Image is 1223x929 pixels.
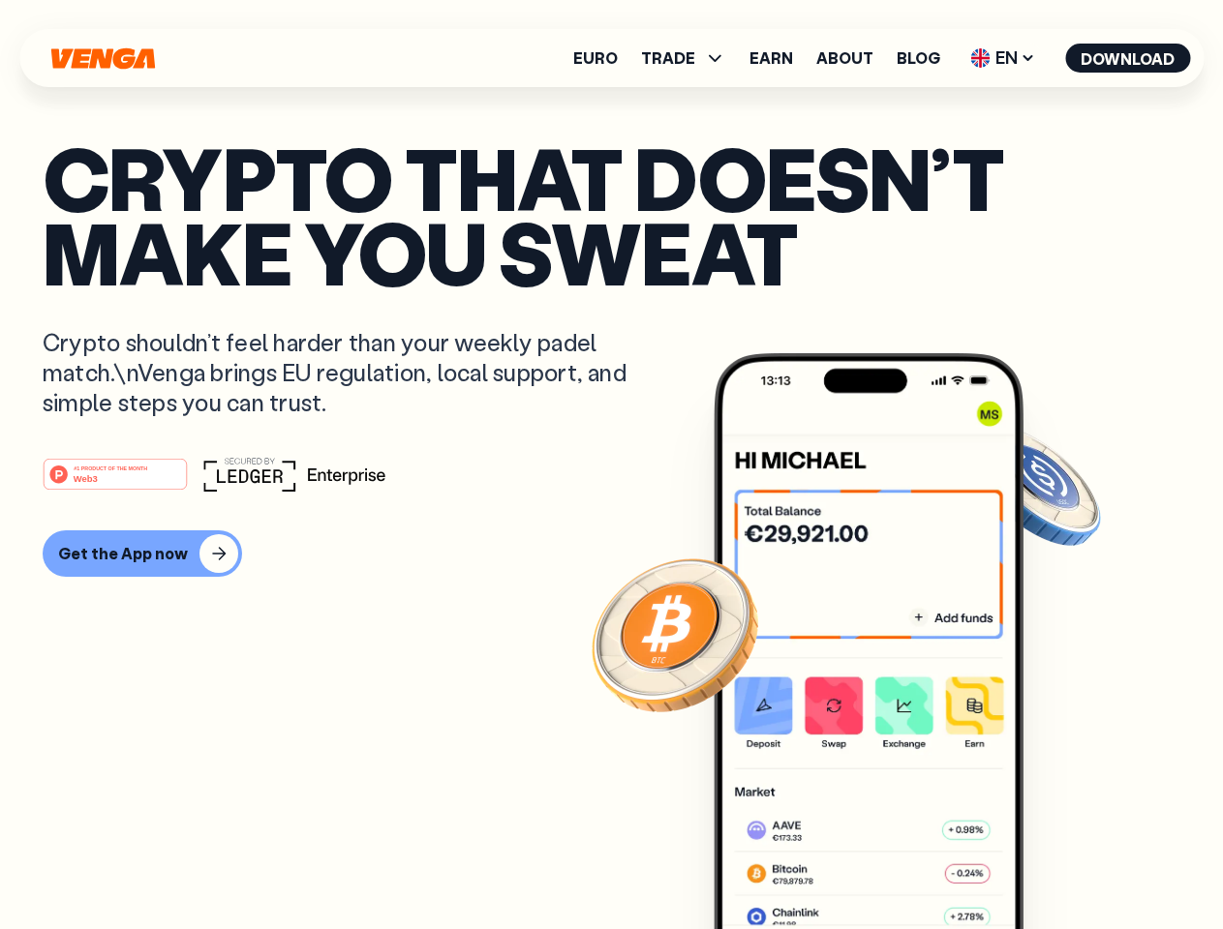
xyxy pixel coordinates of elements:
a: Euro [573,50,618,66]
tspan: #1 PRODUCT OF THE MONTH [74,464,147,470]
svg: Home [48,47,157,70]
span: EN [963,43,1042,74]
p: Crypto shouldn’t feel harder than your weekly padel match.\nVenga brings EU regulation, local sup... [43,327,655,418]
img: Bitcoin [588,547,762,721]
span: TRADE [641,50,695,66]
img: flag-uk [970,48,990,68]
img: USDC coin [965,416,1105,555]
span: TRADE [641,46,726,70]
a: #1 PRODUCT OF THE MONTHWeb3 [43,469,188,494]
p: Crypto that doesn’t make you sweat [43,140,1180,288]
button: Get the App now [43,530,242,577]
a: Earn [749,50,793,66]
a: Blog [897,50,940,66]
a: About [816,50,873,66]
div: Get the App now [58,544,188,563]
button: Download [1065,44,1190,73]
a: Get the App now [43,530,1180,577]
tspan: Web3 [74,472,98,483]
